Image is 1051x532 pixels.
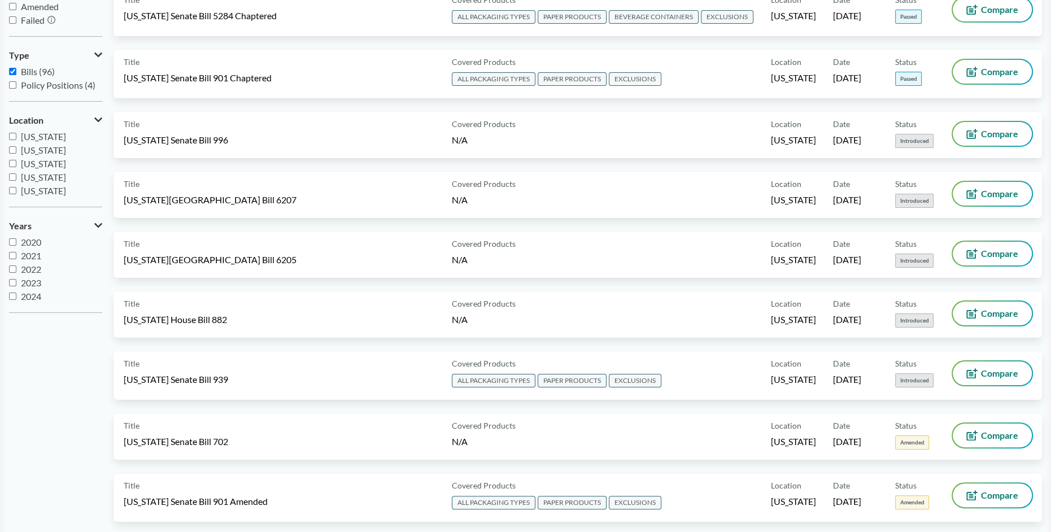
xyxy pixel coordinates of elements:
span: Amended [21,1,59,12]
span: Covered Products [452,357,516,369]
span: N/A [452,134,468,145]
span: EXCLUSIONS [609,72,661,86]
span: [US_STATE] Senate Bill 702 [124,435,228,448]
span: EXCLUSIONS [609,496,661,509]
button: Years [9,216,102,236]
span: Status [895,178,917,190]
span: Passed [895,10,922,24]
span: Date [833,118,850,130]
span: [US_STATE] [21,131,66,142]
span: Failed [21,15,45,25]
span: Introduced [895,254,934,268]
span: Covered Products [452,479,516,491]
span: Date [833,178,850,190]
span: [US_STATE] [771,72,816,84]
span: EXCLUSIONS [701,10,753,24]
span: Covered Products [452,420,516,431]
span: 2023 [21,277,41,288]
input: Bills (96) [9,68,16,75]
button: Compare [953,483,1032,507]
input: [US_STATE] [9,187,16,194]
input: 2023 [9,279,16,286]
span: [US_STATE][GEOGRAPHIC_DATA] Bill 6207 [124,194,296,206]
span: [US_STATE] [21,145,66,155]
span: [US_STATE] Senate Bill 5284 Chaptered [124,10,277,22]
span: Introduced [895,134,934,148]
span: Location [771,238,801,250]
button: Compare [953,182,1032,206]
span: Status [895,357,917,369]
span: [US_STATE] Senate Bill 996 [124,134,228,146]
span: [US_STATE] [771,495,816,508]
span: Covered Products [452,238,516,250]
span: Date [833,56,850,68]
span: [US_STATE] [21,185,66,196]
span: Bills (96) [21,66,55,77]
span: [DATE] [833,435,861,448]
input: 2024 [9,293,16,300]
span: Status [895,238,917,250]
input: [US_STATE] [9,133,16,140]
span: Title [124,420,139,431]
button: Compare [953,122,1032,146]
span: [DATE] [833,495,861,508]
span: Amended [895,435,929,450]
span: Date [833,479,850,491]
span: Title [124,118,139,130]
span: [US_STATE] Senate Bill 901 Amended [124,495,268,508]
span: PAPER PRODUCTS [538,496,607,509]
span: Compare [981,249,1018,258]
span: PAPER PRODUCTS [538,374,607,387]
span: ALL PACKAGING TYPES [452,10,535,24]
span: [DATE] [833,313,861,326]
input: Failed [9,16,16,24]
span: [DATE] [833,72,861,84]
span: Location [771,479,801,491]
span: [US_STATE] [771,134,816,146]
span: Date [833,238,850,250]
span: Introduced [895,373,934,387]
span: Location [771,178,801,190]
input: [US_STATE] [9,146,16,154]
span: Status [895,298,917,309]
span: Years [9,221,32,231]
span: [DATE] [833,134,861,146]
span: Location [771,420,801,431]
span: Location [9,115,43,125]
span: Policy Positions (4) [21,80,95,90]
span: Compare [981,5,1018,14]
span: Amended [895,495,929,509]
span: EXCLUSIONS [609,374,661,387]
span: [DATE] [833,10,861,22]
span: N/A [452,314,468,325]
span: [US_STATE] [21,172,66,182]
span: Compare [981,491,1018,500]
span: Location [771,298,801,309]
span: [US_STATE] [21,158,66,169]
span: Date [833,420,850,431]
span: [US_STATE][GEOGRAPHIC_DATA] Bill 6205 [124,254,296,266]
input: 2022 [9,265,16,273]
span: Title [124,56,139,68]
input: 2021 [9,252,16,259]
button: Location [9,111,102,130]
span: N/A [452,254,468,265]
span: [US_STATE] [771,435,816,448]
span: PAPER PRODUCTS [538,10,607,24]
span: PAPER PRODUCTS [538,72,607,86]
input: Policy Positions (4) [9,81,16,89]
span: Location [771,118,801,130]
span: Title [124,178,139,190]
span: N/A [452,194,468,205]
span: BEVERAGE CONTAINERS [609,10,699,24]
span: N/A [452,436,468,447]
span: Location [771,357,801,369]
span: 2020 [21,237,41,247]
span: Covered Products [452,178,516,190]
span: Compare [981,369,1018,378]
span: ALL PACKAGING TYPES [452,72,535,86]
input: 2020 [9,238,16,246]
span: Title [124,238,139,250]
span: 2021 [21,250,41,261]
span: [US_STATE] [771,373,816,386]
